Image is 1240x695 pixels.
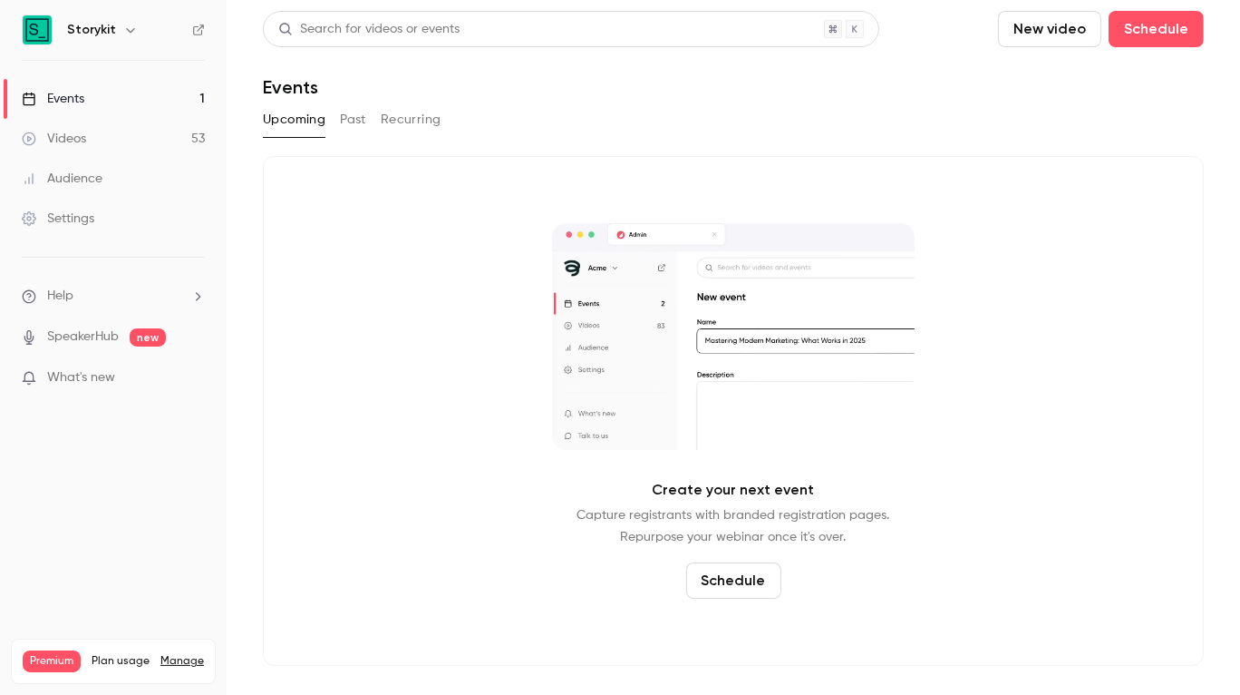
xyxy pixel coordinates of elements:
[22,170,102,188] div: Audience
[381,105,441,134] button: Recurring
[340,105,366,134] button: Past
[263,76,318,98] h1: Events
[998,11,1101,47] button: New video
[23,651,81,672] span: Premium
[23,15,52,44] img: Storykit
[47,328,119,347] a: SpeakerHub
[47,287,73,306] span: Help
[183,370,205,387] iframe: Noticeable Trigger
[67,21,116,39] h6: Storykit
[47,368,115,387] span: What's new
[577,504,890,548] p: Capture registrants with branded registration pages. Repurpose your webinar once it's over.
[653,479,815,501] p: Create your next event
[278,20,460,39] div: Search for videos or events
[160,654,204,669] a: Manage
[92,654,150,669] span: Plan usage
[1109,11,1204,47] button: Schedule
[22,130,86,148] div: Videos
[686,563,781,599] button: Schedule
[22,90,84,108] div: Events
[130,328,166,347] span: new
[22,287,205,306] li: help-dropdown-opener
[263,105,325,134] button: Upcoming
[22,210,94,228] div: Settings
